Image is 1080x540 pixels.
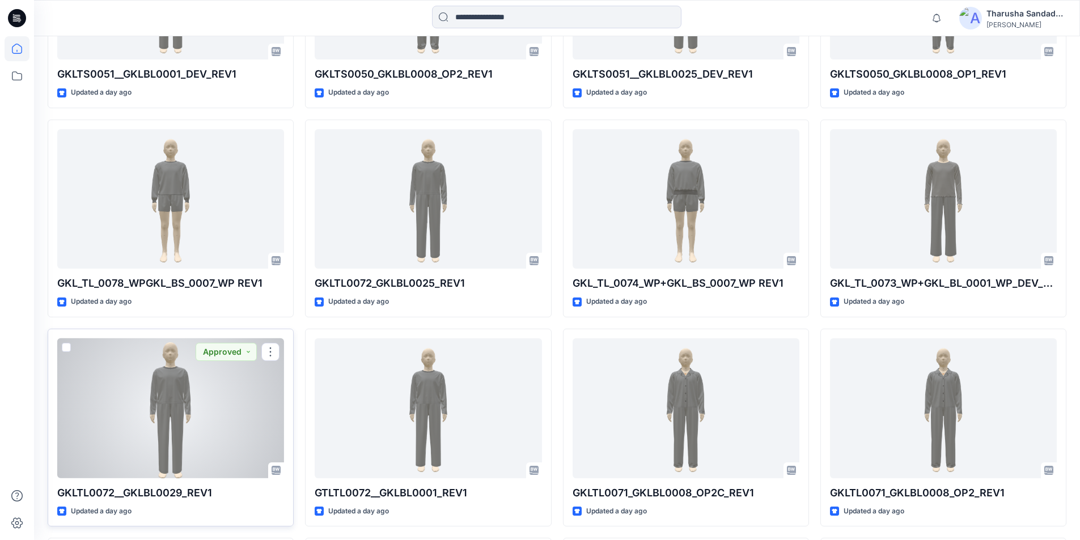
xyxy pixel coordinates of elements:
a: GKLTL0071_GKLBL0008_OP2C_REV1 [573,338,799,478]
a: GKLTL0072_GKLBL0025_REV1 [315,129,541,269]
p: Updated a day ago [328,87,389,99]
p: GKLTS0051__GKLBL0001_DEV_REV1 [57,66,284,82]
p: Updated a day ago [844,87,904,99]
p: GKL_TL_0073_WP+GKL_BL_0001_WP_DEV_REV2 [830,275,1057,291]
p: Updated a day ago [328,296,389,308]
a: GKL_TL_0078_WPGKL_BS_0007_WP REV1 [57,129,284,269]
p: GTLTL0072__GKLBL0001_REV1 [315,485,541,501]
p: GKLTS0051__GKLBL0025_DEV_REV1 [573,66,799,82]
p: Updated a day ago [71,505,132,517]
a: GKLTL0072__GKLBL0029_REV1 [57,338,284,478]
div: [PERSON_NAME] [986,20,1066,29]
a: GKL_TL_0074_WP+GKL_BS_0007_WP REV1 [573,129,799,269]
p: GKL_TL_0078_WPGKL_BS_0007_WP REV1 [57,275,284,291]
p: GKLTS0050_GKLBL0008_OP2_REV1 [315,66,541,82]
p: Updated a day ago [586,87,647,99]
p: GKL_TL_0074_WP+GKL_BS_0007_WP REV1 [573,275,799,291]
p: GKLTL0071_GKLBL0008_OP2C_REV1 [573,485,799,501]
p: Updated a day ago [328,505,389,517]
p: GKLTL0072_GKLBL0025_REV1 [315,275,541,291]
p: Updated a day ago [586,296,647,308]
p: Updated a day ago [71,87,132,99]
p: Updated a day ago [844,296,904,308]
p: GKLTL0072__GKLBL0029_REV1 [57,485,284,501]
img: avatar [959,7,982,29]
a: GTLTL0072__GKLBL0001_REV1 [315,338,541,478]
p: Updated a day ago [844,505,904,517]
p: GKLTL0071_GKLBL0008_OP2_REV1 [830,485,1057,501]
p: GKLTS0050_GKLBL0008_OP1_REV1 [830,66,1057,82]
p: Updated a day ago [586,505,647,517]
div: Tharusha Sandadeepa [986,7,1066,20]
p: Updated a day ago [71,296,132,308]
a: GKLTL0071_GKLBL0008_OP2_REV1 [830,338,1057,478]
a: GKL_TL_0073_WP+GKL_BL_0001_WP_DEV_REV2 [830,129,1057,269]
